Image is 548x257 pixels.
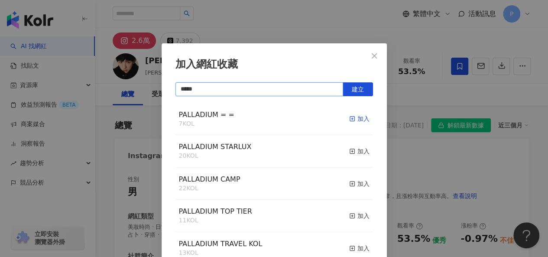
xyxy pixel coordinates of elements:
[179,216,252,225] div: 11 KOL
[349,207,370,225] button: 加入
[179,240,263,248] span: PALLADIUM TRAVEL KOL
[179,143,252,150] a: PALLADIUM STARLUX
[179,207,252,215] span: PALLADIUM TOP TIER
[349,146,370,156] div: 加入
[366,47,383,65] button: Close
[343,82,373,96] button: 建立
[179,152,252,160] div: 20 KOL
[371,52,378,59] span: close
[175,57,373,72] div: 加入網紅收藏
[179,175,240,183] span: PALLADIUM CAMP
[349,114,370,124] div: 加入
[179,241,263,247] a: PALLADIUM TRAVEL KOL
[349,110,370,128] button: 加入
[179,143,252,151] span: PALLADIUM STARLUX
[179,120,234,128] div: 7 KOL
[179,111,234,118] a: PALLADIUM = =
[349,244,370,253] div: 加入
[352,86,364,93] span: 建立
[349,179,370,189] div: 加入
[349,211,370,221] div: 加入
[179,208,252,215] a: PALLADIUM TOP TIER
[349,175,370,193] button: 加入
[179,184,240,193] div: 22 KOL
[179,111,234,119] span: PALLADIUM = =
[349,142,370,160] button: 加入
[179,176,240,183] a: PALLADIUM CAMP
